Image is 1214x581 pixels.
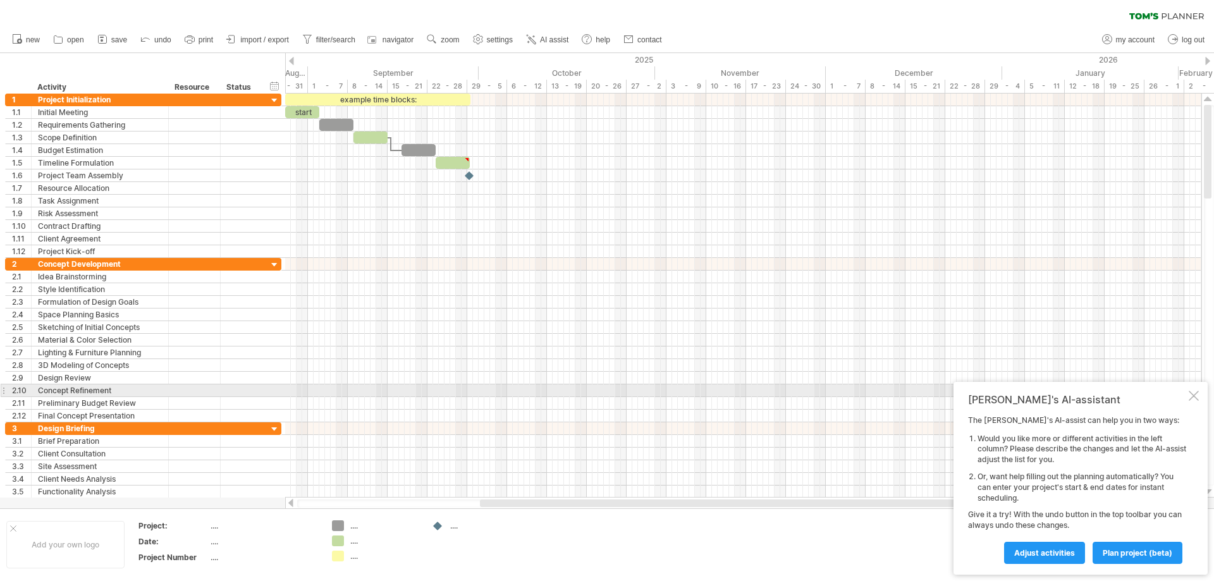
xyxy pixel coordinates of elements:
div: .... [211,536,317,547]
div: Site Assessment [38,460,162,472]
div: .... [350,551,419,561]
div: 25 - 31 [268,80,308,93]
div: 3.4 [12,473,31,485]
div: 3 - 9 [666,80,706,93]
div: 2.10 [12,384,31,396]
div: 3 [12,422,31,434]
div: Concept Refinement [38,384,162,396]
div: 5 - 11 [1025,80,1065,93]
div: Concept Development [38,258,162,270]
div: Project Team Assembly [38,169,162,181]
span: new [26,35,40,44]
span: import / export [240,35,289,44]
div: 24 - 30 [786,80,826,93]
div: Material & Color Selection [38,334,162,346]
div: Status [226,81,254,94]
a: my account [1099,32,1158,48]
div: Timeline Formulation [38,157,162,169]
div: 2.7 [12,346,31,358]
div: Brief Preparation [38,435,162,447]
div: 1.1 [12,106,31,118]
div: Resource [175,81,213,94]
div: 22 - 28 [945,80,985,93]
div: Functionality Analysis [38,486,162,498]
div: 1 - 7 [826,80,866,93]
span: settings [487,35,513,44]
div: Project: [138,520,208,531]
div: Date: [138,536,208,547]
div: 26 - 1 [1144,80,1184,93]
a: undo [137,32,175,48]
div: 29 - 4 [985,80,1025,93]
a: print [181,32,217,48]
a: zoom [424,32,463,48]
div: January 2026 [1002,66,1179,80]
div: .... [450,520,519,531]
div: Final Concept Presentation [38,410,162,422]
a: save [94,32,131,48]
div: Lighting & Furniture Planning [38,346,162,358]
span: undo [154,35,171,44]
div: 2 [12,258,31,270]
a: Adjust activities [1004,542,1085,564]
div: Budget Estimation [38,144,162,156]
div: Project Number [138,552,208,563]
div: .... [350,520,419,531]
div: 12 - 18 [1065,80,1105,93]
span: log out [1182,35,1205,44]
div: 2.2 [12,283,31,295]
div: 6 - 12 [507,80,547,93]
div: 2.4 [12,309,31,321]
span: save [111,35,127,44]
div: .... [350,535,419,546]
div: 8 - 14 [866,80,905,93]
div: 3.1 [12,435,31,447]
a: AI assist [523,32,572,48]
div: 3.5 [12,486,31,498]
div: October 2025 [479,66,655,80]
div: Task Assignment [38,195,162,207]
div: Client Agreement [38,233,162,245]
div: 1.4 [12,144,31,156]
div: Style Identification [38,283,162,295]
span: filter/search [316,35,355,44]
div: Resource Allocation [38,182,162,194]
div: start [285,106,319,118]
div: 2.11 [12,397,31,409]
a: contact [620,32,666,48]
div: Formulation of Design Goals [38,296,162,308]
div: 2.5 [12,321,31,333]
div: 2.8 [12,359,31,371]
span: print [199,35,213,44]
div: 1.8 [12,195,31,207]
div: 1 - 7 [308,80,348,93]
div: Space Planning Basics [38,309,162,321]
div: 10 - 16 [706,80,746,93]
div: 3D Modeling of Concepts [38,359,162,371]
li: Would you like more or different activities in the left column? Please describe the changes and l... [978,434,1186,465]
span: AI assist [540,35,568,44]
div: 2.6 [12,334,31,346]
a: filter/search [299,32,359,48]
div: 29 - 5 [467,80,507,93]
div: 19 - 25 [1105,80,1144,93]
a: settings [470,32,517,48]
div: 2.3 [12,296,31,308]
div: Sketching of Initial Concepts [38,321,162,333]
a: open [50,32,88,48]
div: 8 - 14 [348,80,388,93]
span: contact [637,35,662,44]
div: Scope Definition [38,131,162,144]
a: navigator [365,32,417,48]
div: The [PERSON_NAME]'s AI-assist can help you in two ways: Give it a try! With the undo button in th... [968,415,1186,563]
div: 13 - 19 [547,80,587,93]
div: Initial Meeting [38,106,162,118]
div: September 2025 [308,66,479,80]
div: 20 - 26 [587,80,627,93]
a: new [9,32,44,48]
div: 1.6 [12,169,31,181]
div: Design Briefing [38,422,162,434]
a: import / export [223,32,293,48]
div: December 2025 [826,66,1002,80]
div: 3.2 [12,448,31,460]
